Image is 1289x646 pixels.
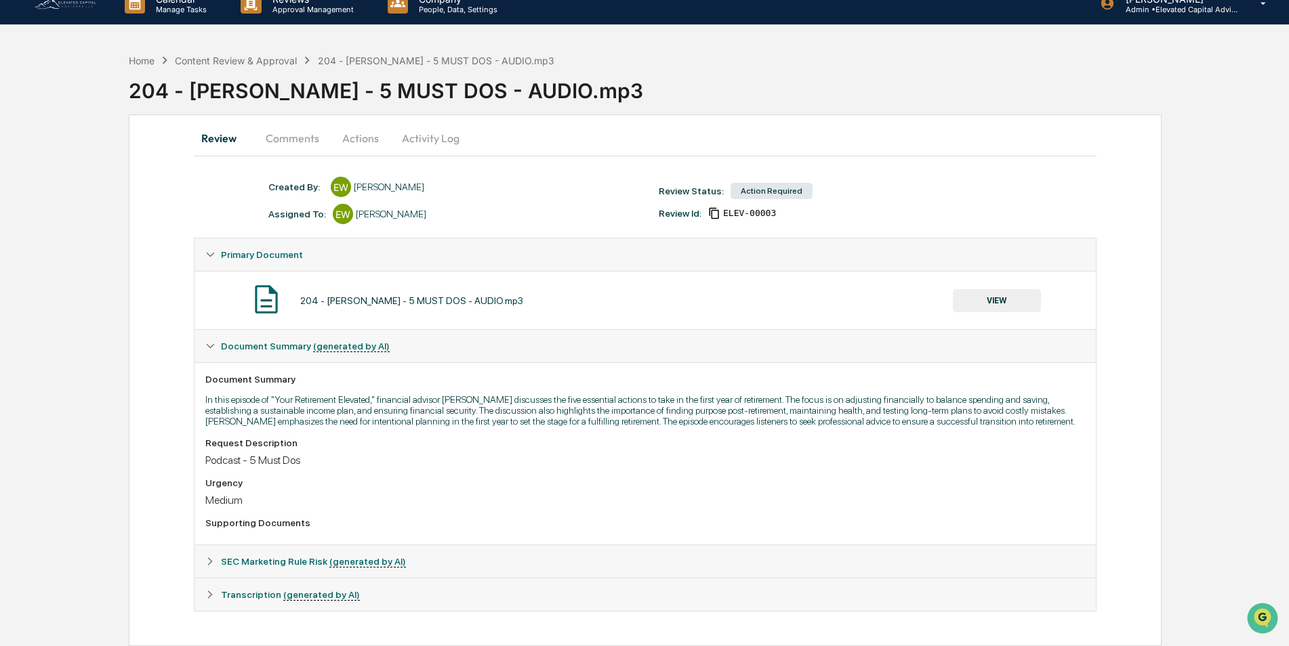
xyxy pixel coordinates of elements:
div: Document Summary [205,374,1084,385]
a: Powered byPylon [96,229,164,240]
button: Activity Log [391,122,470,154]
div: Urgency [205,477,1084,488]
p: In this episode of "Your Retirement Elevated," financial advisor [PERSON_NAME] discusses the five... [205,394,1084,427]
a: 🔎Data Lookup [8,191,91,215]
span: SEC Marketing Rule Risk [221,556,406,567]
div: 204 - [PERSON_NAME] - 5 MUST DOS - AUDIO.mp3 [129,68,1289,103]
a: 🖐️Preclearance [8,165,93,190]
div: [PERSON_NAME] [354,181,424,192]
div: secondary tabs example [194,122,1096,154]
div: Start new chat [46,104,222,117]
u: (generated by AI) [329,556,406,567]
span: Pylon [135,230,164,240]
span: Document Summary [221,341,390,351]
p: How can we help? [14,28,247,50]
div: [PERSON_NAME] [356,209,426,219]
div: Supporting Documents [205,517,1084,528]
span: Preclearance [27,171,87,184]
p: People, Data, Settings [408,5,504,14]
p: Approval Management [262,5,361,14]
div: Primary Document [195,238,1095,271]
span: Transcription [221,589,360,600]
div: Content Review & Approval [175,55,297,66]
iframe: Open customer support [1246,601,1282,638]
div: Request Description [205,437,1084,448]
div: Primary Document [195,271,1095,329]
div: We're available if you need us! [46,117,171,128]
div: Document Summary (generated by AI) [195,362,1095,544]
div: Home [129,55,155,66]
div: Action Required [731,183,813,199]
div: SEC Marketing Rule Risk (generated by AI) [195,545,1095,578]
span: 3fc0d28f-9fee-4ac7-b15e-7f049caf9884 [723,208,776,219]
span: Attestations [112,171,168,184]
div: EW [333,204,353,224]
button: Comments [255,122,330,154]
div: Transcription (generated by AI) [195,578,1095,611]
u: (generated by AI) [283,589,360,601]
u: (generated by AI) [313,341,390,352]
span: Primary Document [221,249,303,260]
img: Document Icon [249,282,283,316]
div: 204 - [PERSON_NAME] - 5 MUST DOS - AUDIO.mp3 [300,295,523,306]
div: Podcast - 5 Must Dos [205,454,1084,467]
div: 🔎 [14,198,24,209]
p: Admin • Elevated Capital Advisors [1115,5,1241,14]
button: Start new chat [230,108,247,124]
button: Actions [330,122,391,154]
button: VIEW [953,289,1041,312]
div: Review Status: [659,186,724,196]
div: EW [331,177,351,197]
div: Document Summary (generated by AI) [195,330,1095,362]
button: Review [194,122,255,154]
div: Created By: ‎ ‎ [268,181,324,192]
a: 🗄️Attestations [93,165,173,190]
div: Medium [205,494,1084,507]
div: 🖐️ [14,172,24,183]
div: 204 - [PERSON_NAME] - 5 MUST DOS - AUDIO.mp3 [318,55,554,66]
span: Data Lookup [27,196,85,210]
div: Assigned To: [268,209,326,219]
div: 🗄️ [98,172,109,183]
p: Manage Tasks [145,5,213,14]
div: Review Id: [659,208,701,219]
img: 1746055101610-c473b297-6a78-478c-a979-82029cc54cd1 [14,104,38,128]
